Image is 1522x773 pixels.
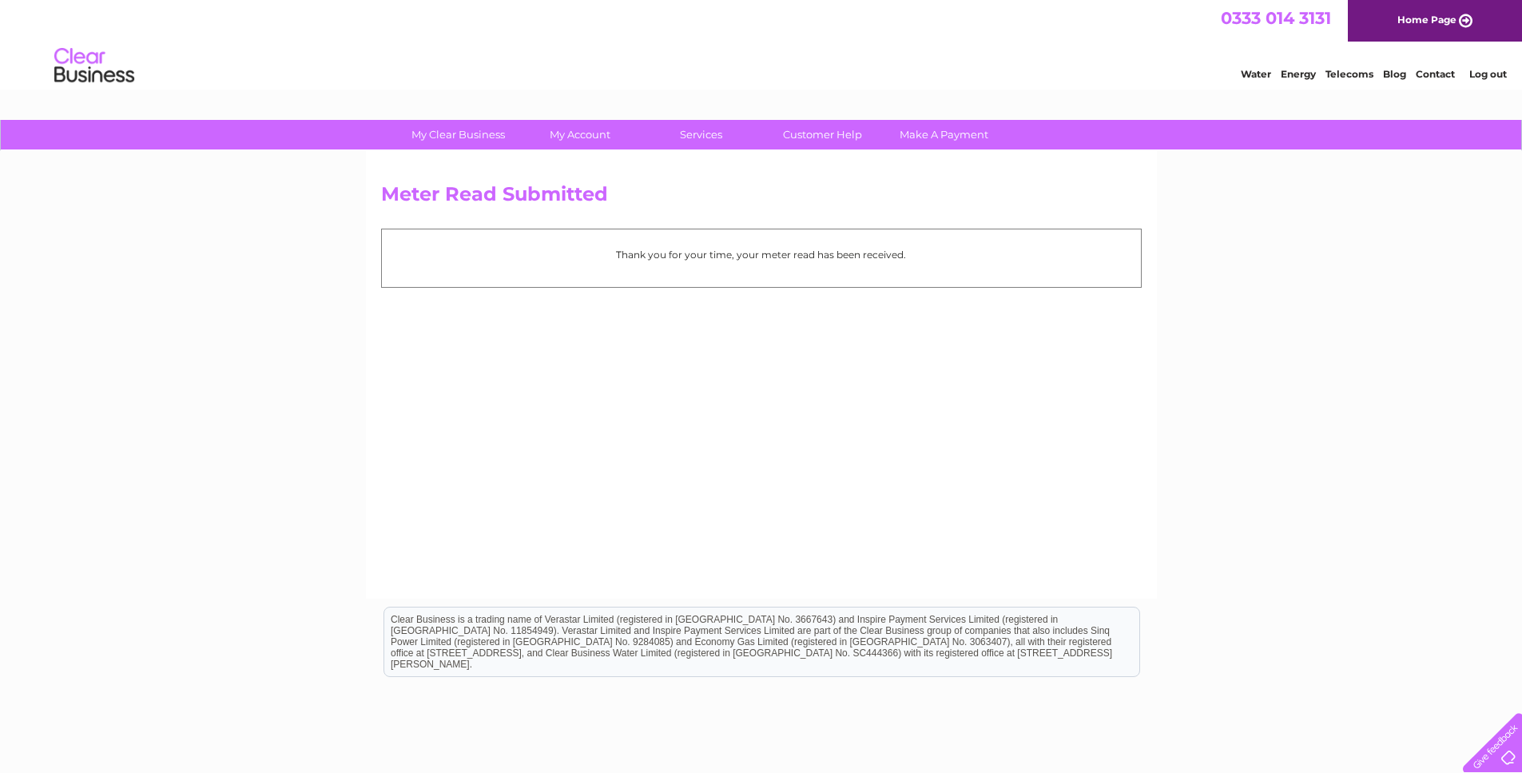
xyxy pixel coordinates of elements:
a: Customer Help [757,120,888,149]
img: logo.png [54,42,135,90]
a: Energy [1281,68,1316,80]
h2: Meter Read Submitted [381,183,1142,213]
a: Services [635,120,767,149]
div: Clear Business is a trading name of Verastar Limited (registered in [GEOGRAPHIC_DATA] No. 3667643... [384,9,1139,78]
a: My Account [514,120,646,149]
a: Telecoms [1325,68,1373,80]
a: Log out [1469,68,1507,80]
p: Thank you for your time, your meter read has been received. [390,247,1133,262]
a: Make A Payment [878,120,1010,149]
a: Contact [1416,68,1455,80]
a: 0333 014 3131 [1221,8,1331,28]
a: Blog [1383,68,1406,80]
a: My Clear Business [392,120,524,149]
a: Water [1241,68,1271,80]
